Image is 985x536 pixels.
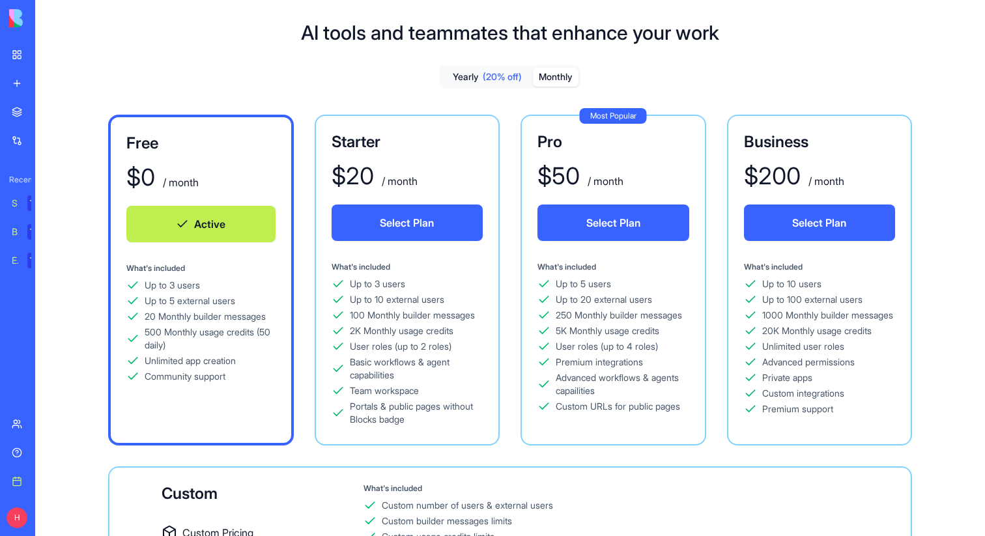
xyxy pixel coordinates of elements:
div: 100 Monthly builder messages [350,309,475,322]
div: Portals & public pages without Blocks badge [350,400,483,426]
div: Free [126,133,276,154]
a: Business$200 / monthSelect PlanWhat's includedUp to 10 usersUp to 100 external users1000 Monthly ... [727,115,913,445]
div: Custom builder messages limits [382,515,512,528]
div: Advanced workflows & agents capailities [556,371,689,397]
div: 20K Monthly usage credits [762,324,872,337]
div: 2K Monthly usage credits [350,324,453,337]
div: 500 Monthly usage credits (50 daily) [145,326,276,352]
div: User roles (up to 4 roles) [556,340,658,353]
div: 1000 Monthly builder messages [762,309,893,322]
button: Select Plan [537,205,689,241]
div: Up to 5 users [556,277,611,290]
div: Unlimited app creation [145,354,236,367]
span: H [7,507,27,528]
div: Up to 5 external users [145,294,235,307]
div: What's included [364,483,767,494]
div: User roles (up to 2 roles) [350,340,451,353]
button: Monthly [533,68,578,87]
button: Active [126,206,276,242]
div: / month [585,173,623,189]
div: What's included [744,262,896,272]
a: Email Marketing GeneratorTRY [4,247,56,274]
span: (20% off) [483,70,522,83]
div: 5K Monthly usage credits [556,324,659,337]
button: Yearly [442,68,533,87]
div: Starter [332,132,483,152]
div: What's included [126,263,276,274]
div: Private apps [762,371,812,384]
div: 20 Monthly builder messages [145,310,266,323]
div: Unlimited user roles [762,340,844,353]
div: $ 0 [126,164,155,190]
div: Advanced permissions [762,356,855,369]
a: Starter$20 / monthSelect PlanWhat's includedUp to 3 usersUp to 10 external users100 Monthly build... [315,115,500,445]
div: Premium support [762,402,833,416]
div: Up to 10 users [762,277,821,290]
div: Up to 10 external users [350,293,444,306]
div: Up to 20 external users [556,293,652,306]
a: Most PopularPro$50 / monthSelect PlanWhat's includedUp to 5 usersUp to 20 external users250 Month... [521,115,706,445]
div: Basic workflows & agent capabilities [350,356,483,382]
div: TRY [27,224,48,240]
div: / month [806,173,844,189]
div: Up to 100 external users [762,293,863,306]
div: Blog Generation Pro [12,225,18,238]
button: Select Plan [744,205,896,241]
button: Select Plan [332,205,483,241]
div: What's included [332,262,483,272]
div: Team workspace [350,384,419,397]
div: $ 20 [332,163,374,189]
a: Social Media Content GeneratorTRY [4,190,56,216]
div: Up to 3 users [350,277,405,290]
div: Most Popular [580,108,647,124]
a: Blog Generation ProTRY [4,219,56,245]
div: Custom URLs for public pages [556,400,680,413]
div: / month [160,175,199,190]
div: Pro [537,132,689,152]
div: Email Marketing Generator [12,254,18,267]
div: TRY [27,195,48,211]
div: Custom [162,483,364,504]
div: What's included [537,262,689,272]
div: Social Media Content Generator [12,197,18,210]
div: Custom integrations [762,387,844,400]
div: Business [744,132,896,152]
div: Premium integrations [556,356,643,369]
div: Community support [145,370,225,383]
h1: AI tools and teammates that enhance your work [301,21,719,44]
div: Custom number of users & external users [382,499,553,512]
div: TRY [27,253,48,268]
img: logo [9,9,90,27]
div: $ 200 [744,163,801,189]
div: $ 50 [537,163,580,189]
div: Up to 3 users [145,279,200,292]
div: 250 Monthly builder messages [556,309,682,322]
span: Recent [4,175,31,185]
div: / month [379,173,418,189]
